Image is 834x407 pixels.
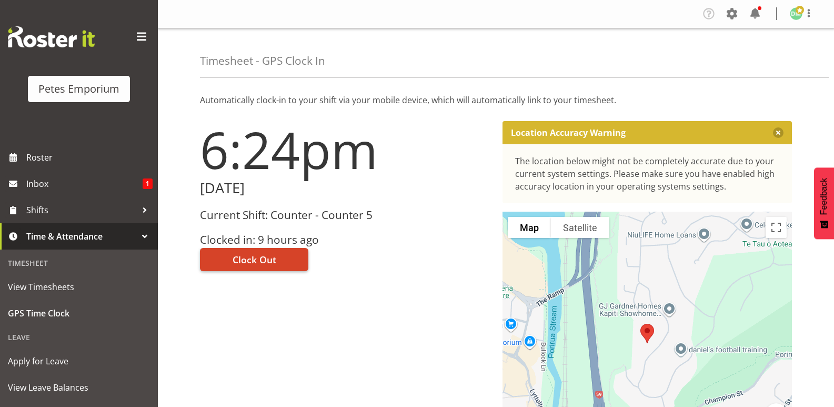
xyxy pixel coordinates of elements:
[8,380,150,395] span: View Leave Balances
[515,155,780,193] div: The location below might not be completely accurate due to your current system settings. Please m...
[200,55,325,67] h4: Timesheet - GPS Clock In
[3,274,155,300] a: View Timesheets
[819,178,829,215] span: Feedback
[143,178,153,189] span: 1
[3,374,155,401] a: View Leave Balances
[511,127,626,138] p: Location Accuracy Warning
[233,253,276,266] span: Clock Out
[3,252,155,274] div: Timesheet
[790,7,802,20] img: david-mcauley697.jpg
[200,248,308,271] button: Clock Out
[26,202,137,218] span: Shifts
[8,26,95,47] img: Rosterit website logo
[8,279,150,295] span: View Timesheets
[551,217,609,238] button: Show satellite imagery
[814,167,834,239] button: Feedback - Show survey
[3,300,155,326] a: GPS Time Clock
[3,348,155,374] a: Apply for Leave
[8,353,150,369] span: Apply for Leave
[26,150,153,165] span: Roster
[773,127,783,138] button: Close message
[8,305,150,321] span: GPS Time Clock
[508,217,551,238] button: Show street map
[200,209,490,221] h3: Current Shift: Counter - Counter 5
[26,176,143,192] span: Inbox
[200,94,792,106] p: Automatically clock-in to your shift via your mobile device, which will automatically link to you...
[200,234,490,246] h3: Clocked in: 9 hours ago
[766,217,787,238] button: Toggle fullscreen view
[200,180,490,196] h2: [DATE]
[26,229,137,244] span: Time & Attendance
[38,81,119,97] div: Petes Emporium
[200,121,490,178] h1: 6:24pm
[3,326,155,348] div: Leave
